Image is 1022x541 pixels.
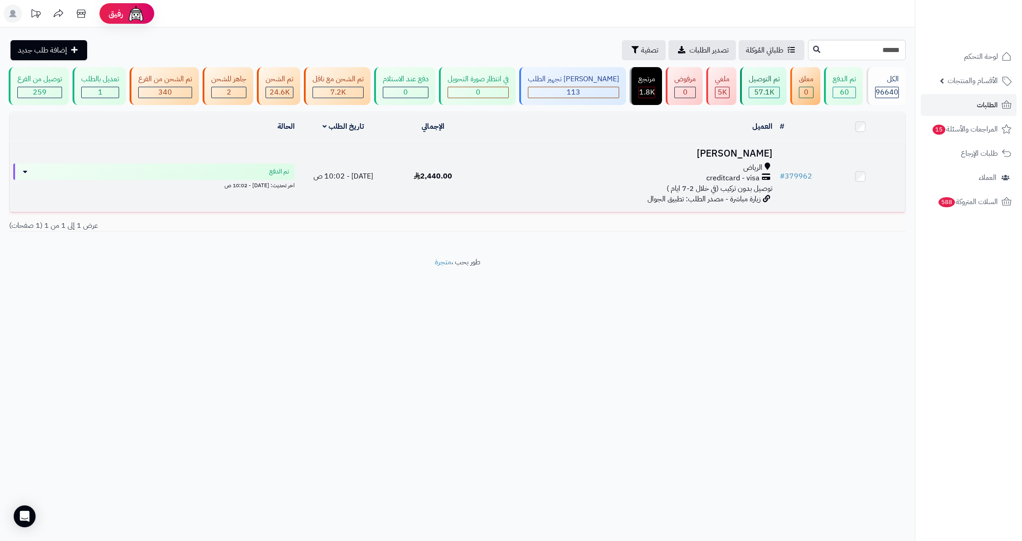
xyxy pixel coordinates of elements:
[876,87,898,98] span: 96640
[932,123,998,136] span: المراجعات والأسئلة
[383,87,428,98] div: 0
[933,125,945,135] span: 15
[127,5,145,23] img: ai-face.png
[33,87,47,98] span: 259
[639,87,655,98] div: 1846
[960,23,1013,42] img: logo-2.png
[128,67,201,105] a: تم الشحن من الفرع 340
[14,505,36,527] div: Open Intercom Messenger
[865,67,907,105] a: الكل96640
[743,163,762,173] span: الرياض
[528,74,619,84] div: [PERSON_NAME] تجهيز الطلب
[476,87,480,98] span: 0
[704,67,738,105] a: ملغي 5K
[746,45,783,56] span: طلباتي المُوكلة
[517,67,628,105] a: [PERSON_NAME] تجهيز الطلب 113
[10,40,87,60] a: إضافة طلب جديد
[921,46,1017,68] a: لوحة التحكم
[269,167,289,176] span: تم الدفع
[921,167,1017,189] a: العملاء
[799,87,813,98] div: 0
[323,121,364,132] a: تاريخ الطلب
[227,87,231,98] span: 2
[313,87,363,98] div: 7222
[780,171,812,182] a: #379962
[201,67,255,105] a: جاهز للشحن 2
[628,67,664,105] a: مرتجع 1.8K
[266,74,293,84] div: تم الشحن
[138,74,192,84] div: تم الشحن من الفرع
[422,121,444,132] a: الإجمالي
[639,87,655,98] span: 1.8K
[689,45,729,56] span: تصدير الطلبات
[921,142,1017,164] a: طلبات الإرجاع
[313,171,373,182] span: [DATE] - 10:02 ص
[804,87,808,98] span: 0
[979,171,996,184] span: العملاء
[383,74,428,84] div: دفع عند الاستلام
[822,67,865,105] a: تم الدفع 60
[270,87,290,98] span: 24.6K
[664,67,704,105] a: مرفوض 0
[749,87,779,98] div: 57058
[875,74,899,84] div: الكل
[71,67,128,105] a: تعديل بالطلب 1
[266,87,293,98] div: 24567
[840,87,849,98] span: 60
[799,74,813,84] div: معلق
[414,171,452,182] span: 2,440.00
[833,87,855,98] div: 60
[18,45,67,56] span: إضافة طلب جديد
[780,121,784,132] a: #
[752,121,772,132] a: العميل
[641,45,658,56] span: تصفية
[977,99,998,111] span: الطلبات
[330,87,346,98] span: 7.2K
[481,148,772,159] h3: [PERSON_NAME]
[780,171,785,182] span: #
[7,67,71,105] a: توصيل من الفرع 259
[948,74,998,87] span: الأقسام والمنتجات
[158,87,172,98] span: 340
[715,87,729,98] div: 4998
[313,74,364,84] div: تم الشحن مع ناقل
[706,173,760,184] span: creditcard - visa
[98,87,103,98] span: 1
[749,74,780,84] div: تم التوصيل
[788,67,822,105] a: معلق 0
[18,87,62,98] div: 259
[17,74,62,84] div: توصيل من الفرع
[674,74,696,84] div: مرفوض
[921,191,1017,213] a: السلات المتروكة588
[961,147,998,160] span: طلبات الإرجاع
[715,74,730,84] div: ملغي
[528,87,619,98] div: 113
[448,74,509,84] div: في انتظار صورة التحويل
[437,67,517,105] a: في انتظار صورة التحويل 0
[754,87,774,98] span: 57.1K
[302,67,372,105] a: تم الشحن مع ناقل 7.2K
[277,121,295,132] a: الحالة
[939,197,955,207] span: 588
[448,87,508,98] div: 0
[921,118,1017,140] a: المراجعات والأسئلة15
[738,67,788,105] a: تم التوصيل 57.1K
[13,180,295,189] div: اخر تحديث: [DATE] - 10:02 ص
[24,5,47,25] a: تحديثات المنصة
[139,87,192,98] div: 340
[212,87,246,98] div: 2
[435,257,451,268] a: متجرة
[833,74,856,84] div: تم الدفع
[683,87,688,98] span: 0
[622,40,666,60] button: تصفية
[109,8,123,19] span: رفيق
[668,40,736,60] a: تصدير الطلبات
[255,67,302,105] a: تم الشحن 24.6K
[667,183,772,194] span: توصيل بدون تركيب (في خلال 2-7 ايام )
[964,50,998,63] span: لوحة التحكم
[647,194,761,205] span: زيارة مباشرة - مصدر الطلب: تطبيق الجوال
[2,221,458,231] div: عرض 1 إلى 1 من 1 (1 صفحات)
[718,87,727,98] span: 5K
[938,195,998,208] span: السلات المتروكة
[82,87,119,98] div: 1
